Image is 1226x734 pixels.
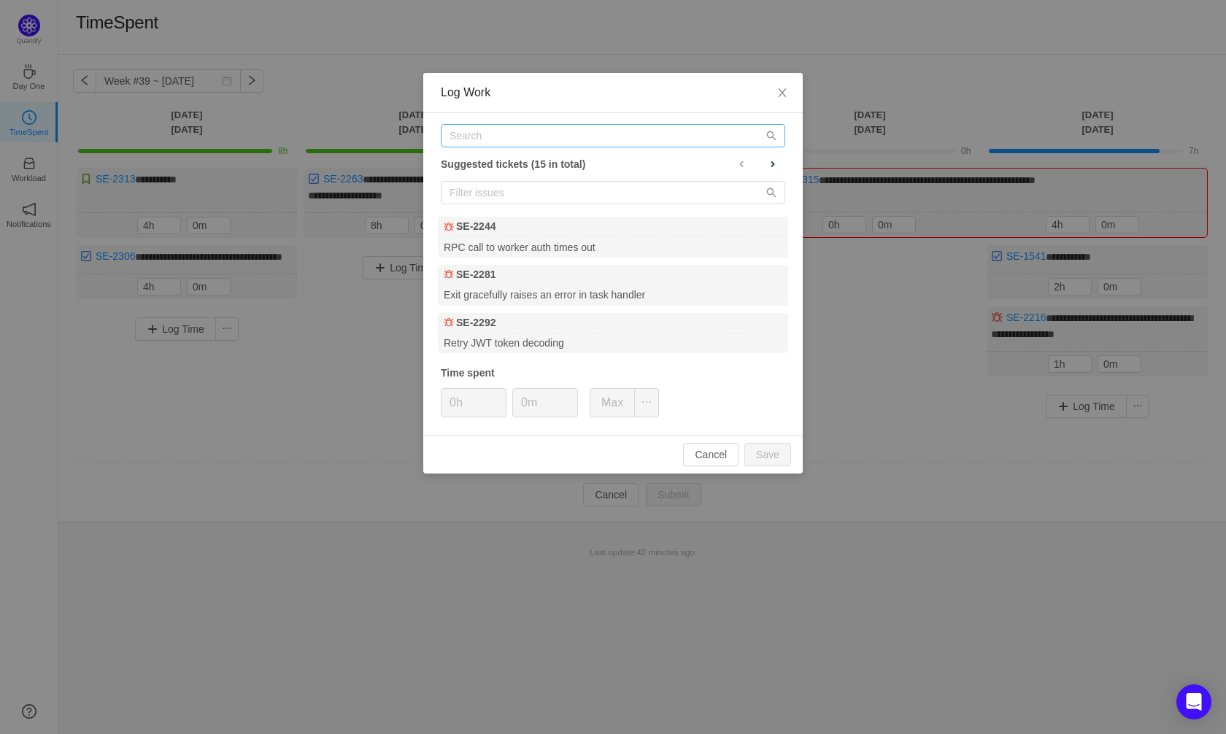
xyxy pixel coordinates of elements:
[456,219,496,234] b: SE-2244
[590,388,635,417] button: Max
[441,155,785,174] div: Suggested tickets (15 in total)
[441,85,785,101] div: Log Work
[456,267,496,282] b: SE-2281
[438,333,788,353] div: Retry JWT token decoding
[444,317,454,328] img: Bug
[444,222,454,232] img: Bug
[766,131,776,141] i: icon: search
[441,366,785,381] div: Time spent
[1176,684,1211,719] div: Open Intercom Messenger
[683,443,739,466] button: Cancel
[438,285,788,305] div: Exit gracefully raises an error in task handler
[444,269,454,279] img: Bug
[776,87,788,98] i: icon: close
[438,237,788,257] div: RPC call to worker auth times out
[456,315,496,331] b: SE-2292
[441,181,785,204] input: Filter issues
[766,188,776,198] i: icon: search
[634,388,659,417] button: icon: ellipsis
[744,443,791,466] button: Save
[762,73,803,114] button: Close
[441,124,785,147] input: Search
